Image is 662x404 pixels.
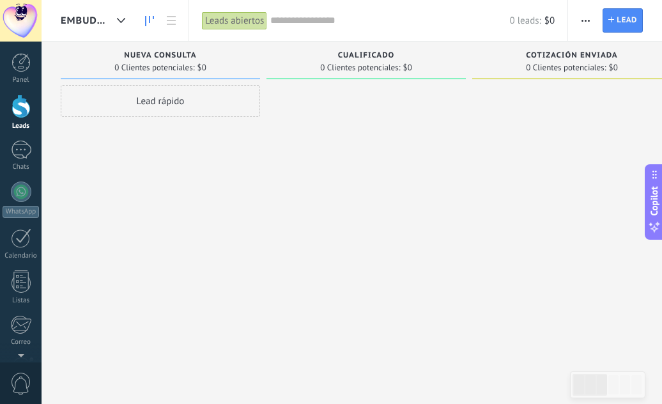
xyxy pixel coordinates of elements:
[197,64,206,72] span: $0
[139,8,160,33] a: Leads
[67,51,254,62] div: Nueva consulta
[526,51,618,60] span: Cotización enviada
[617,9,637,32] span: Lead
[576,8,595,33] button: Más
[609,64,618,72] span: $0
[61,15,112,27] span: Embudo de ventas
[603,8,643,33] a: Lead
[510,15,541,27] span: 0 leads:
[338,51,395,60] span: Cualificado
[202,12,267,30] div: Leads abiertos
[3,206,39,218] div: WhatsApp
[648,187,661,216] span: Copilot
[3,122,40,130] div: Leads
[3,163,40,171] div: Chats
[320,64,400,72] span: 0 Clientes potenciales:
[160,8,182,33] a: Lista
[124,51,196,60] span: Nueva consulta
[544,15,555,27] span: $0
[273,51,459,62] div: Cualificado
[403,64,412,72] span: $0
[526,64,606,72] span: 0 Clientes potenciales:
[3,252,40,260] div: Calendario
[3,297,40,305] div: Listas
[61,85,260,117] div: Lead rápido
[3,338,40,346] div: Correo
[3,76,40,84] div: Panel
[114,64,194,72] span: 0 Clientes potenciales:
